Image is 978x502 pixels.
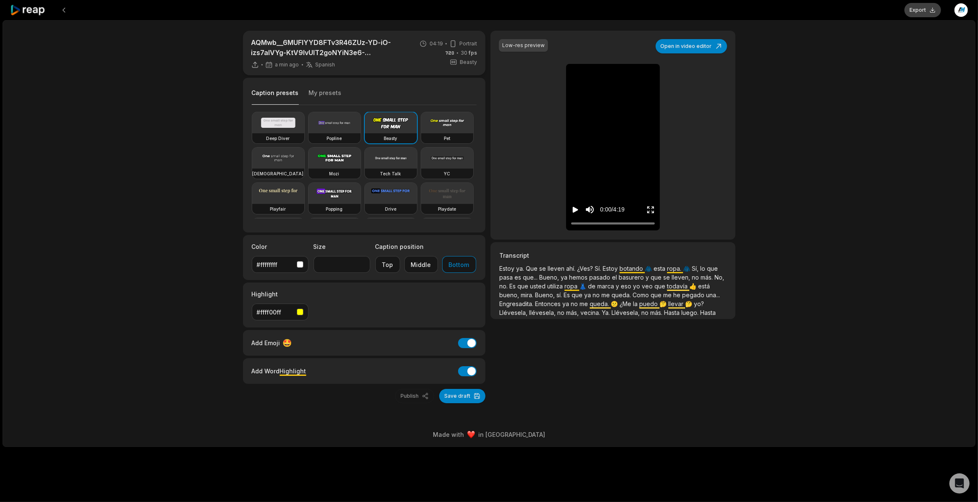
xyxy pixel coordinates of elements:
span: ¿Ves? [577,265,595,272]
span: llevar [668,300,685,307]
span: no [692,274,701,281]
span: eso [621,283,633,290]
span: ropa. [667,265,683,272]
span: Spanish [316,61,335,68]
button: Publish [395,389,434,403]
span: que [651,274,663,281]
h3: Drive [385,206,396,212]
span: lo [700,265,707,272]
button: Caption presets [252,89,299,105]
span: veo [642,283,654,290]
span: que... [523,274,539,281]
span: puedo [639,300,659,307]
span: a min ago [275,61,299,68]
span: que [651,291,663,299]
span: una... [706,291,720,299]
h3: YC [444,170,450,177]
button: My presets [309,89,342,105]
span: me [601,291,612,299]
span: Entonces [535,300,562,307]
span: me [663,291,673,299]
span: Estoy [499,265,516,272]
span: pasa [499,274,514,281]
span: sí. [556,291,564,299]
button: #ffff00ff [252,304,308,320]
span: no [641,309,650,316]
span: botando [619,265,645,272]
span: que [654,283,667,290]
span: llévesela, [529,309,557,316]
div: #ffff00ff [257,308,293,317]
label: Color [252,242,308,251]
p: AQMwb__6MUFlYYD8FTv3R46ZUz-YD-iO-izs7aIVYg-KtV9lvUIT2goNYiN3e6-l48WmsmusI771RWauC1mjCXK8tWibrFwhQ... [251,37,407,58]
div: #ffffffff [257,260,293,269]
h3: Playfair [270,206,286,212]
button: Middle [404,256,438,273]
h3: [DEMOGRAPHIC_DATA] [253,170,304,177]
span: ropa [564,283,579,290]
span: más. [650,309,664,316]
span: Portrait [459,40,477,48]
div: Made with in [GEOGRAPHIC_DATA] [11,430,967,439]
span: yo? [694,300,704,307]
span: luego. [681,309,700,316]
span: la [633,300,639,307]
span: y [646,274,651,281]
div: Add Word [252,365,306,377]
span: se [663,274,672,281]
span: Que [526,265,539,272]
span: Hasta [664,309,681,316]
span: más. [701,274,714,281]
h3: Mozi [330,170,340,177]
span: más, [566,309,580,316]
span: marca [597,283,616,290]
span: me [580,300,590,307]
button: Save draft [439,389,485,403]
span: hemos [569,274,589,281]
button: Play video [571,202,580,217]
span: no [571,300,580,307]
span: 04:19 [430,40,443,48]
span: no [557,309,566,316]
span: yo [633,283,642,290]
h3: Deep Diver [266,135,290,142]
span: Llévesela, [612,309,641,316]
button: Open in video editor [656,39,727,53]
span: queda. [612,291,633,299]
span: fps [469,50,477,56]
span: ya. [516,265,526,272]
span: usted [530,283,547,290]
h3: Popline [327,135,342,142]
button: #ffffffff [252,256,308,273]
span: Sí. [595,265,603,272]
div: Low-res preview [502,42,545,49]
span: utiliza [547,283,564,290]
span: que [707,265,718,272]
span: ¿Me [619,300,633,307]
span: de [588,283,597,290]
button: Top [375,256,400,273]
h3: Beasty [384,135,398,142]
h3: Pet [444,135,450,142]
span: ya [584,291,593,299]
span: el [612,274,619,281]
span: Bueno, [535,291,556,299]
img: heart emoji [467,431,475,439]
span: no. [499,283,509,290]
span: que [517,283,530,290]
h3: Popping [326,206,343,212]
span: 🤩 [283,337,292,349]
span: Add Emoji [252,338,280,347]
span: Es [564,291,572,299]
span: Bueno, [539,274,561,281]
h3: Tech Talk [380,170,401,177]
span: vecina. [580,309,602,316]
span: no [593,291,601,299]
button: Mute sound [585,204,595,215]
div: 0:00 / 4:19 [600,205,625,214]
button: Enter Fullscreen [646,202,655,217]
span: Highlight [280,367,306,375]
span: Es [509,283,517,290]
span: pasado [589,274,612,281]
h3: Playdate [438,206,456,212]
